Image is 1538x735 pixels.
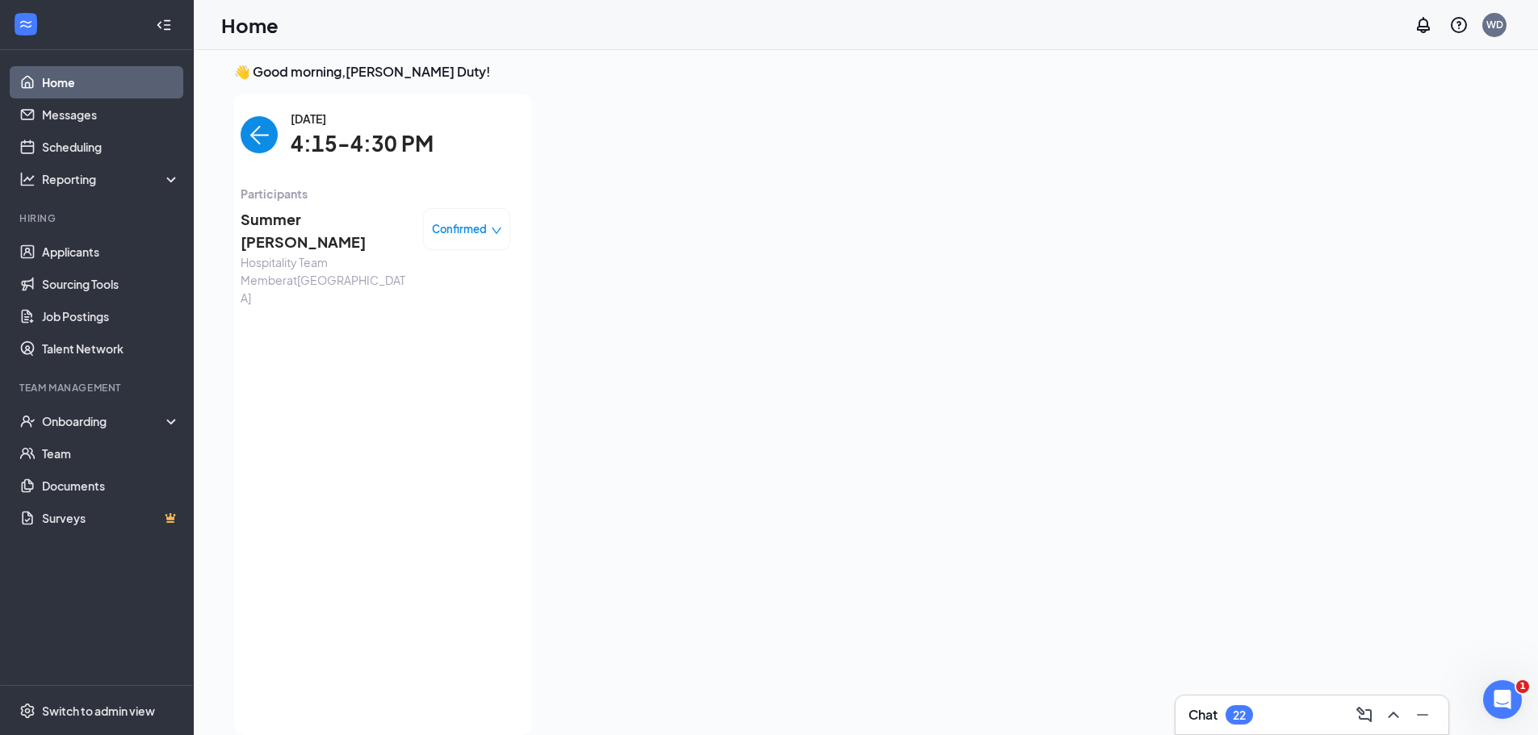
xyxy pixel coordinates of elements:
[291,110,434,127] span: [DATE]
[1413,705,1432,725] svg: Minimize
[42,171,181,187] div: Reporting
[234,63,1448,81] h3: 👋 Good morning, [PERSON_NAME] Duty !
[1414,15,1433,35] svg: Notifications
[1352,702,1377,728] button: ComposeMessage
[19,381,177,395] div: Team Management
[19,703,36,719] svg: Settings
[42,413,166,429] div: Onboarding
[42,98,180,131] a: Messages
[42,470,180,502] a: Documents
[42,268,180,300] a: Sourcing Tools
[1516,680,1529,693] span: 1
[42,437,180,470] a: Team
[1384,705,1403,725] svg: ChevronUp
[42,66,180,98] a: Home
[42,236,180,268] a: Applicants
[241,208,410,254] span: Summer [PERSON_NAME]
[221,11,279,39] h1: Home
[432,221,487,237] span: Confirmed
[42,332,180,365] a: Talent Network
[42,502,180,534] a: SurveysCrown
[241,116,278,153] button: back-button
[1486,18,1503,31] div: WD
[18,16,34,32] svg: WorkstreamLogo
[1410,702,1435,728] button: Minimize
[42,131,180,163] a: Scheduling
[491,225,502,236] span: down
[156,17,172,33] svg: Collapse
[241,185,510,203] span: Participants
[291,127,434,161] span: 4:15-4:30 PM
[1449,15,1469,35] svg: QuestionInfo
[241,253,410,307] span: Hospitality Team Member at [GEOGRAPHIC_DATA]
[1355,705,1374,725] svg: ComposeMessage
[1381,702,1406,728] button: ChevronUp
[19,413,36,429] svg: UserCheck
[42,703,155,719] div: Switch to admin view
[42,300,180,332] a: Job Postings
[1483,680,1522,719] iframe: Intercom live chat
[19,211,177,225] div: Hiring
[1188,706,1217,724] h3: Chat
[1233,708,1246,722] div: 22
[19,171,36,187] svg: Analysis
